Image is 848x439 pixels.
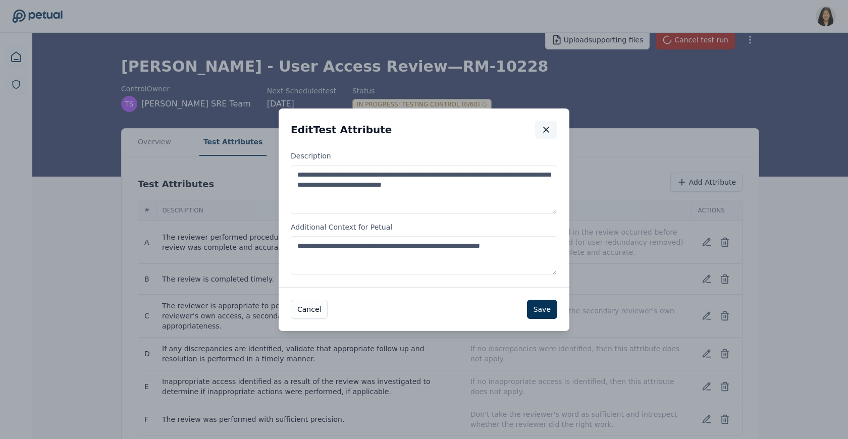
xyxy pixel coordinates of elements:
label: Description [291,151,557,214]
button: Cancel [291,300,328,319]
h2: Edit Test Attribute [291,123,392,137]
button: Save [527,300,557,319]
label: Additional Context for Petual [291,222,557,275]
textarea: Description [291,165,557,214]
textarea: Additional Context for Petual [291,236,557,275]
